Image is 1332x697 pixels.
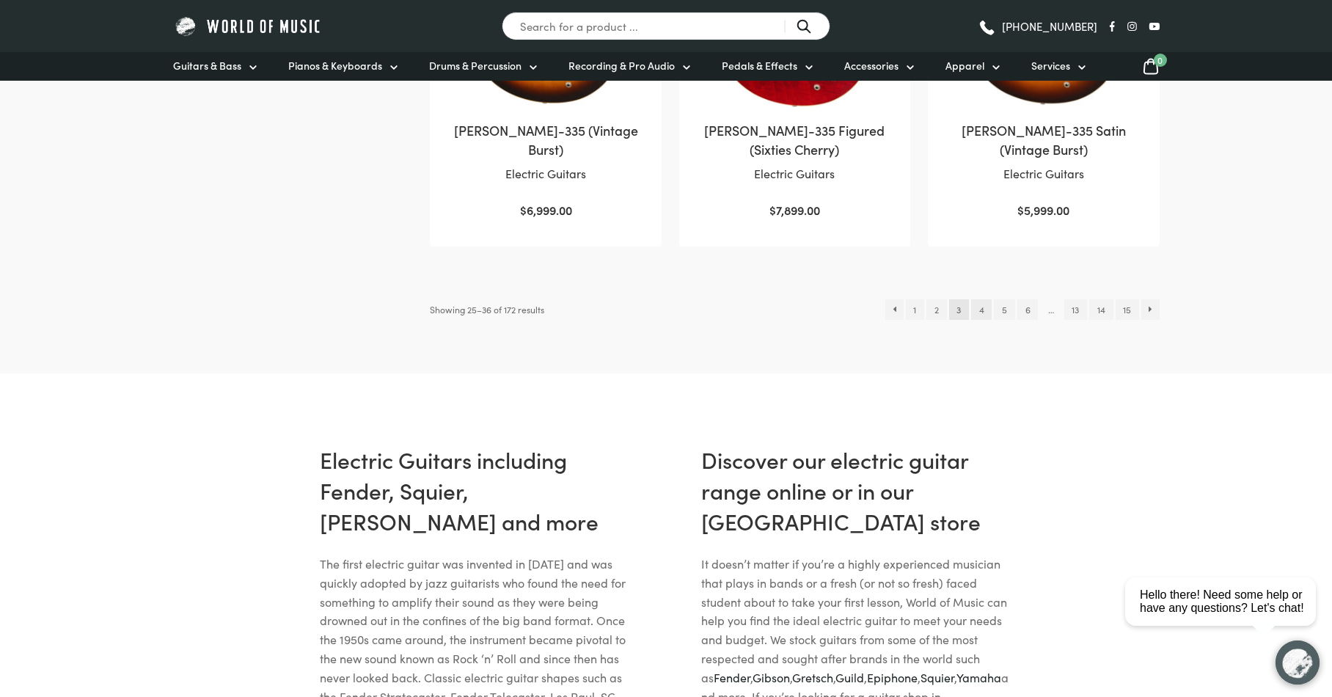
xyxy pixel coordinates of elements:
[1089,299,1113,320] a: Page 14
[1116,299,1139,320] a: Page 15
[568,58,675,73] span: Recording & Pro Audio
[714,669,750,685] a: Fender
[429,58,522,73] span: Drums & Percussion
[921,669,954,685] a: Squier
[1002,21,1097,32] span: [PHONE_NUMBER]
[694,121,896,158] h2: [PERSON_NAME]-335 Figured (Sixties Cherry)
[173,15,323,37] img: World of Music
[520,202,527,218] span: $
[1040,299,1061,320] span: …
[971,299,992,320] a: Page 4
[994,299,1014,320] a: Page 5
[722,58,797,73] span: Pedals & Effects
[943,121,1144,158] h2: [PERSON_NAME]-335 Satin (Vintage Burst)
[753,669,790,685] a: Gibson
[1031,58,1070,73] span: Services
[1017,202,1024,218] span: $
[926,299,946,320] a: Page 2
[885,299,904,320] a: ←
[694,164,896,183] p: Electric Guitars
[769,202,776,218] span: $
[1119,536,1332,697] iframe: Chat with our support team
[956,669,1001,685] a: Yamaha
[1017,299,1038,320] a: Page 6
[288,58,382,73] span: Pianos & Keyboards
[1141,299,1160,320] a: →
[173,58,241,73] span: Guitars & Bass
[844,58,899,73] span: Accessories
[1064,299,1087,320] a: Page 13
[502,12,830,40] input: Search for a product ...
[943,164,1144,183] p: Electric Guitars
[1154,54,1167,67] span: 0
[520,202,572,218] bdi: 6,999.00
[1017,202,1069,218] bdi: 5,999.00
[906,299,924,320] a: Page 1
[701,444,1012,536] h2: Discover our electric guitar range online or in our [GEOGRAPHIC_DATA] store
[444,164,646,183] p: Electric Guitars
[320,444,631,536] h2: Electric Guitars including Fender, Squier, [PERSON_NAME] and more
[430,299,544,320] p: Showing 25–36 of 172 results
[835,669,864,685] a: Guild
[444,121,646,158] h2: [PERSON_NAME]-335 (Vintage Burst)
[867,669,918,685] a: Epiphone
[769,202,820,218] bdi: 7,899.00
[885,299,1159,320] nav: Product Pagination
[978,15,1097,37] a: [PHONE_NUMBER]
[792,669,833,685] a: Gretsch
[945,58,984,73] span: Apparel
[949,299,969,320] span: Page 3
